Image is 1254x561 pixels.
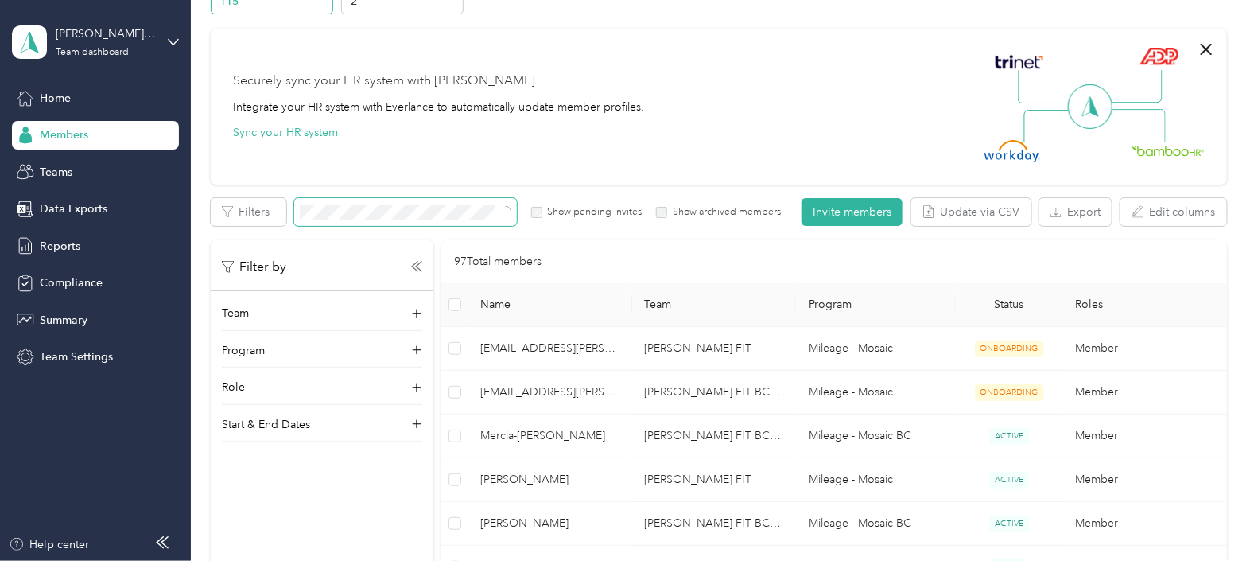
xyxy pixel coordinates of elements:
[796,371,956,415] td: Mileage - Mosaic
[1120,198,1227,226] button: Edit columns
[802,198,903,226] button: Invite members
[984,140,1040,162] img: Workday
[796,502,956,546] td: Mileage - Mosaic BC
[956,371,1062,415] td: ONBOARDING
[1165,472,1254,561] iframe: Everlance-gr Chat Button Frame
[632,415,796,458] td: Scott Millar FIT BC Team
[468,415,631,458] td: Mercia-Dawn Greenwood
[233,124,338,141] button: Sync your HR system
[222,342,265,359] p: Program
[9,536,90,553] button: Help center
[480,340,619,357] span: [EMAIL_ADDRESS][PERSON_NAME][DOMAIN_NAME]
[40,238,80,255] span: Reports
[1018,70,1073,104] img: Line Left Up
[468,502,631,546] td: Jacqui Craddock
[56,25,155,42] div: [PERSON_NAME] FIT
[956,327,1062,371] td: ONBOARDING
[480,384,619,401] span: [EMAIL_ADDRESS][PERSON_NAME][DOMAIN_NAME]
[468,371,631,415] td: srnolan@acosta.com
[56,48,129,57] div: Team dashboard
[1062,458,1226,502] td: Member
[222,257,286,277] p: Filter by
[1023,109,1079,142] img: Line Left Down
[796,415,956,458] td: Mileage - Mosaic BC
[796,327,956,371] td: Mileage - Mosaic
[1062,283,1226,327] th: Roles
[480,471,619,489] span: [PERSON_NAME]
[796,283,956,327] th: Program
[211,198,286,226] button: Filters
[632,502,796,546] td: Scott Millar FIT BC Team
[956,283,1062,327] th: Status
[1107,70,1163,103] img: Line Right Up
[989,472,1029,489] span: ACTIVE
[480,515,619,532] span: [PERSON_NAME]
[222,379,245,395] p: Role
[632,458,796,502] td: Amy Cummins FIT
[454,253,542,271] p: 97 Total members
[40,164,72,181] span: Teams
[632,327,796,371] td: Amy Cummins FIT
[632,283,796,327] th: Team
[796,458,956,502] td: Mileage - Mosaic
[40,127,88,143] span: Members
[480,427,619,445] span: Mercia-[PERSON_NAME]
[468,458,631,502] td: Partho Sarkar
[233,72,535,91] div: Securely sync your HR system with [PERSON_NAME]
[1062,371,1226,415] td: Member
[1139,47,1178,65] img: ADP
[233,99,644,115] div: Integrate your HR system with Everlance to automatically update member profiles.
[911,198,1031,226] button: Update via CSV
[1110,109,1166,143] img: Line Right Down
[975,341,1044,357] span: ONBOARDING
[992,51,1047,73] img: Trinet
[1062,502,1226,546] td: Member
[40,312,87,329] span: Summary
[40,349,113,365] span: Team Settings
[480,298,619,311] span: Name
[975,384,1044,401] span: ONBOARDING
[40,90,71,107] span: Home
[468,283,631,327] th: Name
[1062,327,1226,371] td: Member
[632,371,796,415] td: Scott Millar FIT BC Team
[1039,198,1112,226] button: Export
[989,428,1029,445] span: ACTIVE
[40,201,107,217] span: Data Exports
[1062,415,1226,458] td: Member
[40,275,103,291] span: Compliance
[1132,145,1205,156] img: BambooHR
[468,327,631,371] td: akuruvilla@acosta.com
[222,416,310,433] p: Start & End Dates
[542,205,643,220] label: Show pending invites
[222,305,249,321] p: Team
[989,516,1029,532] span: ACTIVE
[667,205,781,220] label: Show archived members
